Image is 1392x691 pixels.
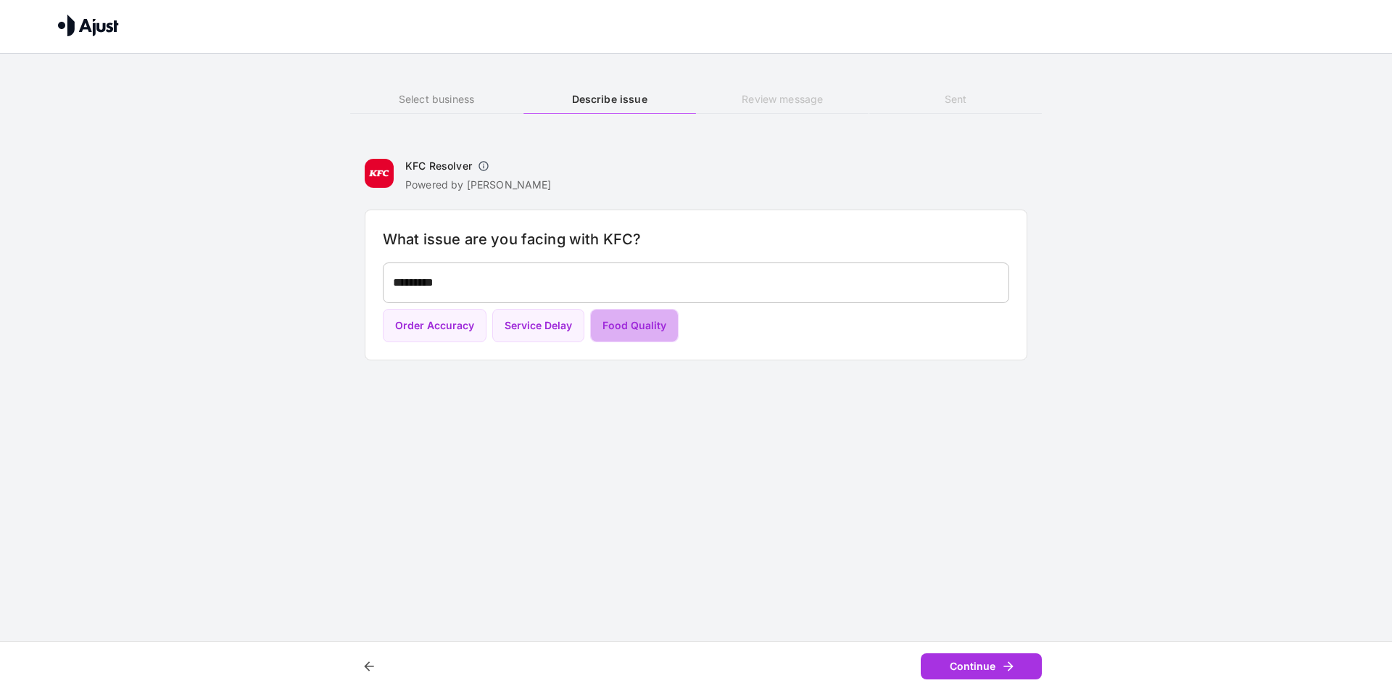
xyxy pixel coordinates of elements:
[58,15,119,36] img: Ajust
[365,159,394,188] img: KFC
[590,309,679,343] button: Food Quality
[696,91,869,107] h6: Review message
[405,178,552,192] p: Powered by [PERSON_NAME]
[405,159,472,173] h6: KFC Resolver
[492,309,584,343] button: Service Delay
[523,91,696,107] h6: Describe issue
[350,91,523,107] h6: Select business
[869,91,1042,107] h6: Sent
[383,228,1009,251] h6: What issue are you facing with KFC?
[383,309,486,343] button: Order Accuracy
[921,653,1042,680] button: Continue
